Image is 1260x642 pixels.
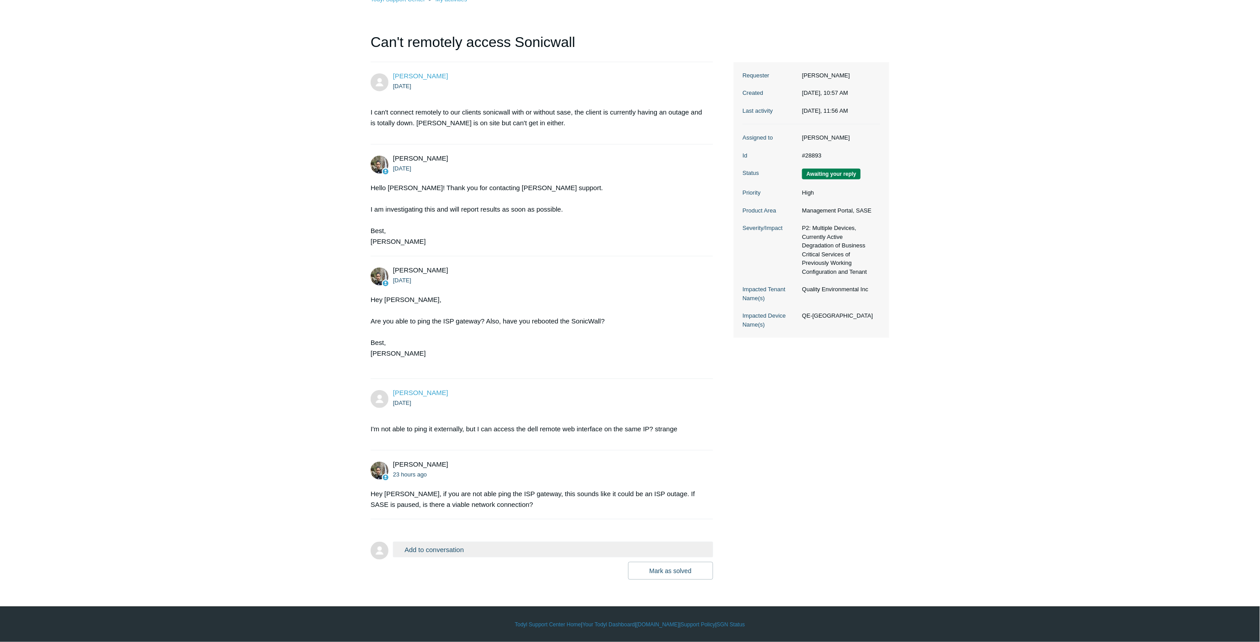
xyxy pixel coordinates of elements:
span: We are waiting for you to respond [802,169,861,179]
time: 10/13/2025, 11:56 [802,107,848,114]
time: 10/13/2025, 10:57 [393,83,411,89]
a: [PERSON_NAME] [393,72,448,80]
dd: Management Portal, SASE [798,206,880,215]
time: 10/13/2025, 11:43 [393,400,411,406]
dt: Created [743,89,798,98]
time: 10/13/2025, 11:24 [393,165,411,172]
dt: Requester [743,71,798,80]
h1: Can't remotely access Sonicwall [371,31,713,62]
dt: Status [743,169,798,178]
dt: Severity/Impact [743,224,798,233]
dt: Impacted Tenant Name(s) [743,285,798,302]
span: Michael Tjader [393,460,448,468]
button: Add to conversation [393,542,713,557]
dt: Last activity [743,106,798,115]
time: 10/13/2025, 11:30 [393,277,411,284]
span: Michael Tjader [393,266,448,274]
div: Hello [PERSON_NAME]! Thank you for contacting [PERSON_NAME] support. I am investigating this and ... [371,183,704,247]
button: Mark as solved [628,562,713,580]
a: Todyl Support Center Home [515,621,581,629]
span: Ali Zahir [393,72,448,80]
dt: Product Area [743,206,798,215]
dd: [PERSON_NAME] [798,71,880,80]
dd: QE-[GEOGRAPHIC_DATA] [798,311,880,320]
span: Michael Tjader [393,154,448,162]
div: Hey [PERSON_NAME], if you are not able ping the ISP gateway, this sounds like it could be an ISP ... [371,489,704,510]
a: SGN Status [717,621,745,629]
dd: P2: Multiple Devices, Currently Active Degradation of Business Critical Services of Previously Wo... [798,224,880,276]
span: Ali Zahir [393,389,448,396]
dt: Priority [743,188,798,197]
p: I can't connect remotely to our clients sonicwall with or without sase, the client is currently h... [371,107,704,128]
p: I'm not able to ping it externally, but I can access the dell remote web interface on the same IP... [371,424,704,434]
dt: Impacted Device Name(s) [743,311,798,329]
dd: [PERSON_NAME] [798,133,880,142]
a: Your Todyl Dashboard [583,621,635,629]
dt: Assigned to [743,133,798,142]
div: Hey [PERSON_NAME], Are you able to ping the ISP gateway? Also, have you rebooted the SonicWall? B... [371,294,704,370]
dd: #28893 [798,151,880,160]
div: | | | | [371,621,889,629]
time: 10/13/2025, 10:57 [802,89,848,96]
a: [PERSON_NAME] [393,389,448,396]
a: [DOMAIN_NAME] [636,621,679,629]
dd: High [798,188,880,197]
dt: Id [743,151,798,160]
time: 10/13/2025, 11:56 [393,471,427,478]
a: Support Policy [681,621,715,629]
dd: Quality Environmental Inc [798,285,880,294]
